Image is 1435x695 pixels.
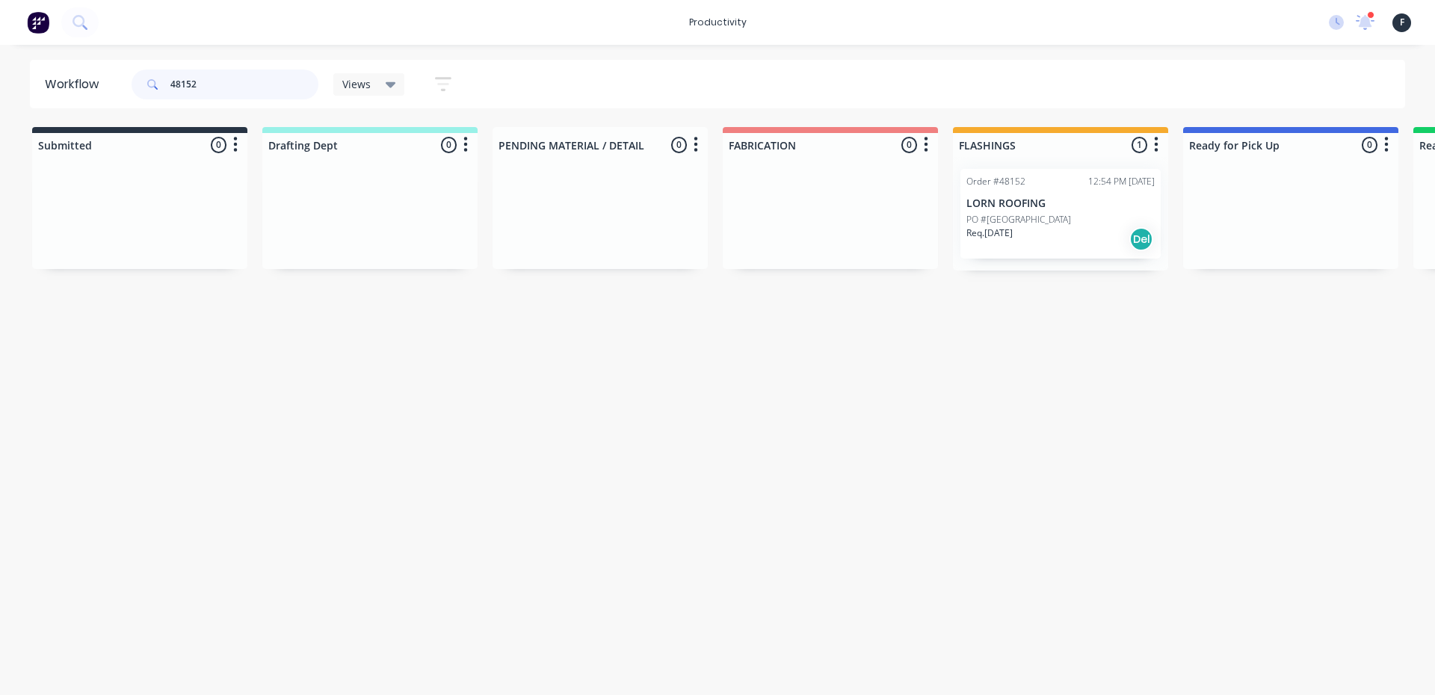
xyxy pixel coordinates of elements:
[1088,175,1155,188] div: 12:54 PM [DATE]
[682,11,754,34] div: productivity
[27,11,49,34] img: Factory
[170,69,318,99] input: Search for orders...
[960,169,1161,259] div: Order #4815212:54 PM [DATE]LORN ROOFINGPO #[GEOGRAPHIC_DATA]Req.[DATE]Del
[342,76,371,92] span: Views
[966,197,1155,210] p: LORN ROOFING
[966,213,1071,226] p: PO #[GEOGRAPHIC_DATA]
[1400,16,1404,29] span: F
[1129,227,1153,251] div: Del
[966,175,1025,188] div: Order #48152
[45,75,106,93] div: Workflow
[966,226,1013,240] p: Req. [DATE]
